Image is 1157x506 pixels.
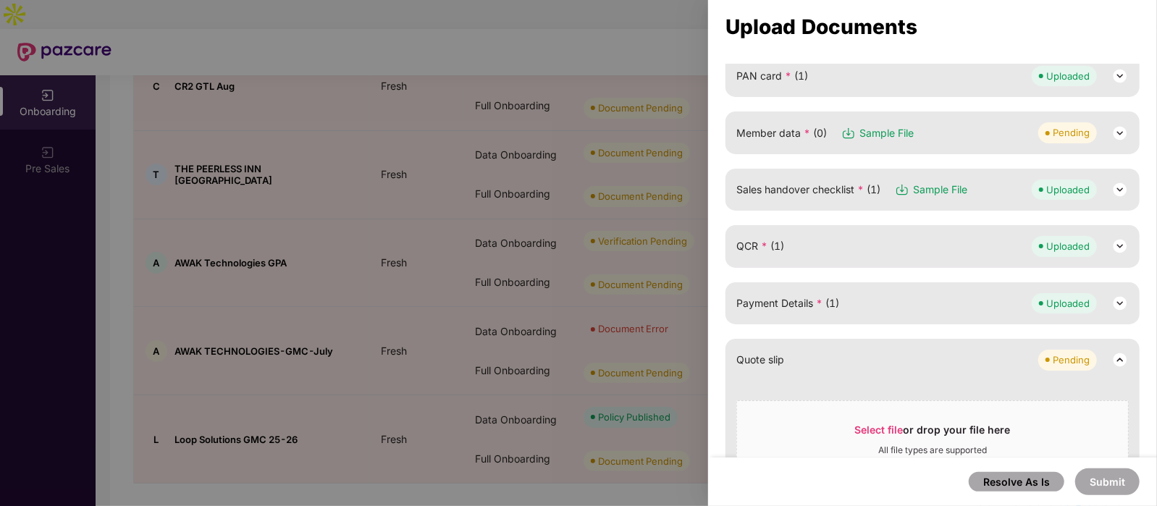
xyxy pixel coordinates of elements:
div: Uploaded [1046,69,1090,83]
div: All file types are supported [878,444,987,456]
span: Payment Details (1) [736,295,839,311]
img: svg+xml;base64,PHN2ZyB3aWR0aD0iMjQiIGhlaWdodD0iMjQiIHZpZXdCb3g9IjAgMCAyNCAyNCIgZmlsbD0ibm9uZSIgeG... [1111,351,1129,368]
img: svg+xml;base64,PHN2ZyB3aWR0aD0iMTYiIGhlaWdodD0iMTciIHZpZXdCb3g9IjAgMCAxNiAxNyIgZmlsbD0ibm9uZSIgeG... [841,126,856,140]
span: Member data (0) [736,125,827,141]
img: svg+xml;base64,PHN2ZyB3aWR0aD0iMjQiIGhlaWdodD0iMjQiIHZpZXdCb3g9IjAgMCAyNCAyNCIgZmlsbD0ibm9uZSIgeG... [1111,295,1129,312]
span: Sample File [859,125,914,141]
span: Select fileor drop your file hereAll file types are supportedMax. File size 200mb [737,412,1128,481]
span: Quote slip [736,352,784,368]
button: Resolve As Is [969,472,1064,492]
div: Uploaded [1046,239,1090,253]
span: PAN card (1) [736,68,808,84]
img: svg+xml;base64,PHN2ZyB3aWR0aD0iMjQiIGhlaWdodD0iMjQiIHZpZXdCb3g9IjAgMCAyNCAyNCIgZmlsbD0ibm9uZSIgeG... [1111,125,1129,142]
div: Pending [1053,353,1090,367]
div: Max. File size 200mb [888,456,977,471]
span: Sample File [913,182,967,198]
div: Uploaded [1046,296,1090,311]
span: QCR (1) [736,238,784,254]
button: Submit [1075,468,1140,495]
img: svg+xml;base64,PHN2ZyB3aWR0aD0iMTYiIGhlaWdodD0iMTciIHZpZXdCb3g9IjAgMCAxNiAxNyIgZmlsbD0ibm9uZSIgeG... [895,182,909,197]
img: svg+xml;base64,PHN2ZyB3aWR0aD0iMjQiIGhlaWdodD0iMjQiIHZpZXdCb3g9IjAgMCAyNCAyNCIgZmlsbD0ibm9uZSIgeG... [1111,67,1129,85]
div: Pending [1053,125,1090,140]
div: or drop your file here [855,423,1011,444]
span: Select file [855,423,904,436]
img: svg+xml;base64,PHN2ZyB3aWR0aD0iMjQiIGhlaWdodD0iMjQiIHZpZXdCb3g9IjAgMCAyNCAyNCIgZmlsbD0ibm9uZSIgeG... [1111,181,1129,198]
div: Uploaded [1046,182,1090,197]
div: Upload Documents [725,19,1140,35]
img: svg+xml;base64,PHN2ZyB3aWR0aD0iMjQiIGhlaWdodD0iMjQiIHZpZXdCb3g9IjAgMCAyNCAyNCIgZmlsbD0ibm9uZSIgeG... [1111,237,1129,255]
span: Sales handover checklist (1) [736,182,880,198]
